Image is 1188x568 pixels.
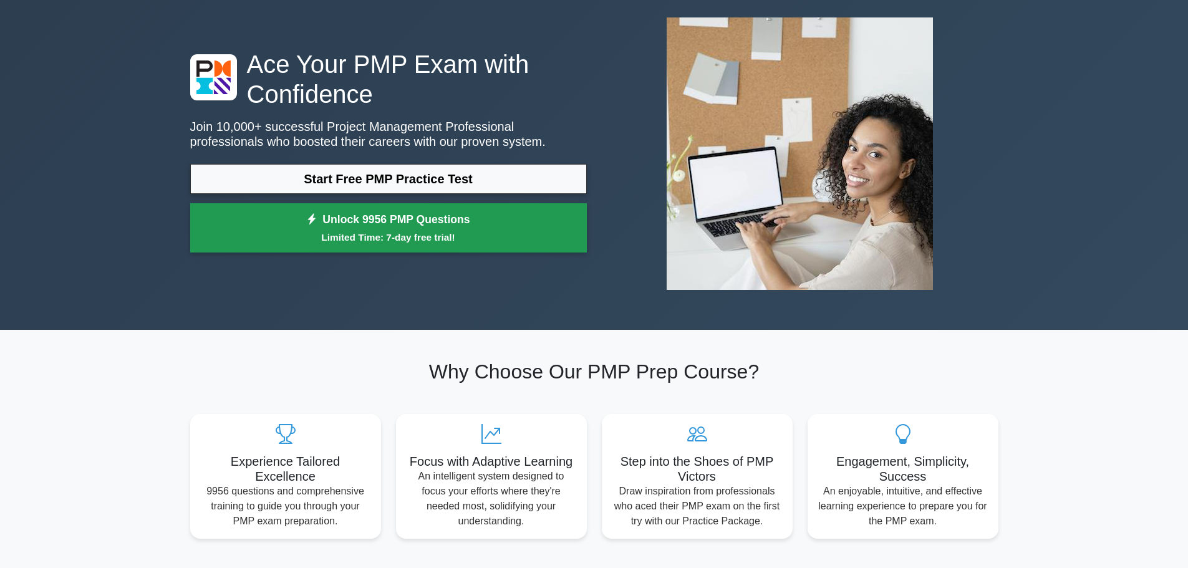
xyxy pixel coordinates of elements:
[818,484,988,529] p: An enjoyable, intuitive, and effective learning experience to prepare you for the PMP exam.
[190,360,998,383] h2: Why Choose Our PMP Prep Course?
[190,164,587,194] a: Start Free PMP Practice Test
[200,484,371,529] p: 9956 questions and comprehensive training to guide you through your PMP exam preparation.
[406,469,577,529] p: An intelligent system designed to focus your efforts where they're needed most, solidifying your ...
[190,49,587,109] h1: Ace Your PMP Exam with Confidence
[818,454,988,484] h5: Engagement, Simplicity, Success
[190,119,587,149] p: Join 10,000+ successful Project Management Professional professionals who boosted their careers w...
[406,454,577,469] h5: Focus with Adaptive Learning
[206,230,571,244] small: Limited Time: 7-day free trial!
[190,203,587,253] a: Unlock 9956 PMP QuestionsLimited Time: 7-day free trial!
[200,454,371,484] h5: Experience Tailored Excellence
[612,484,783,529] p: Draw inspiration from professionals who aced their PMP exam on the first try with our Practice Pa...
[612,454,783,484] h5: Step into the Shoes of PMP Victors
